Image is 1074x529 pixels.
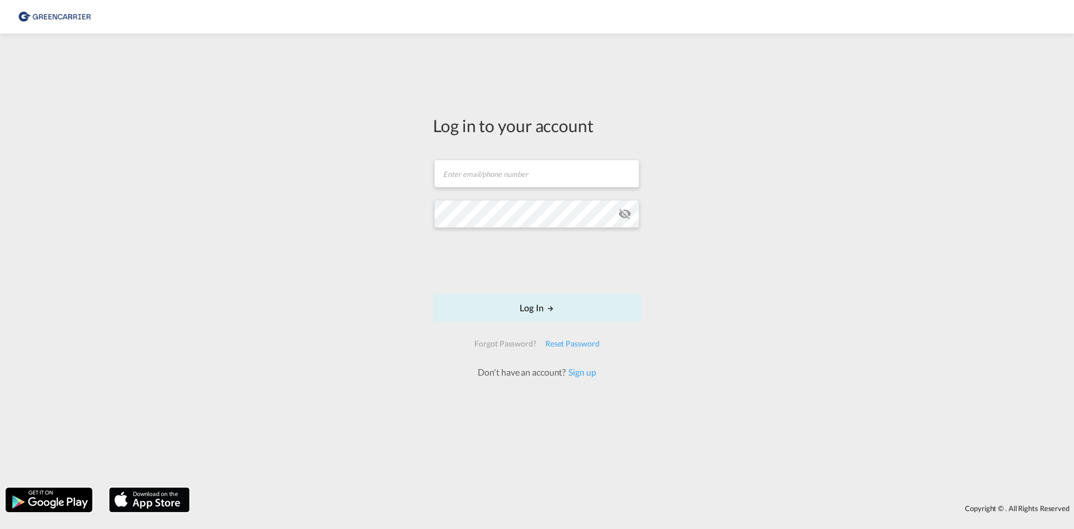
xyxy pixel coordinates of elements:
button: LOGIN [433,294,641,322]
a: Sign up [566,367,596,377]
img: apple.png [108,486,191,513]
div: Don't have an account? [465,366,608,378]
iframe: reCAPTCHA [452,239,622,283]
md-icon: icon-eye-off [618,207,632,221]
div: Log in to your account [433,114,641,137]
input: Enter email/phone number [434,160,639,188]
div: Copyright © . All Rights Reserved [195,499,1074,518]
img: 8cf206808afe11efa76fcd1e3d746489.png [17,4,92,30]
div: Reset Password [541,334,604,354]
img: google.png [4,486,93,513]
div: Forgot Password? [470,334,540,354]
